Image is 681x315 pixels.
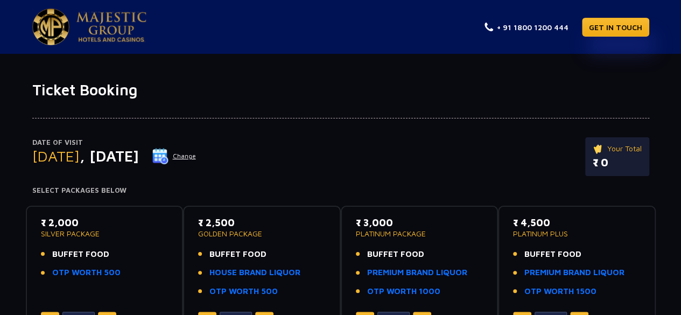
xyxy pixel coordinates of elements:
[593,143,642,155] p: Your Total
[52,248,109,261] span: BUFFET FOOD
[52,267,121,279] a: OTP WORTH 500
[41,230,169,237] p: SILVER PACKAGE
[209,267,300,279] a: HOUSE BRAND LIQUOR
[152,148,196,165] button: Change
[76,12,146,42] img: Majestic Pride
[524,285,596,298] a: OTP WORTH 1500
[32,147,80,165] span: [DATE]
[524,248,581,261] span: BUFFET FOOD
[32,81,649,99] h1: Ticket Booking
[513,230,641,237] p: PLATINUM PLUS
[32,186,649,195] h4: Select Packages Below
[367,248,424,261] span: BUFFET FOOD
[32,137,196,148] p: Date of Visit
[356,230,483,237] p: PLATINUM PACKAGE
[32,9,69,45] img: Majestic Pride
[209,285,278,298] a: OTP WORTH 500
[485,22,568,33] a: + 91 1800 1200 444
[593,143,604,155] img: ticket
[209,248,266,261] span: BUFFET FOOD
[367,267,467,279] a: PREMIUM BRAND LIQUOR
[593,155,642,171] p: ₹ 0
[513,215,641,230] p: ₹ 4,500
[41,215,169,230] p: ₹ 2,000
[356,215,483,230] p: ₹ 3,000
[198,215,326,230] p: ₹ 2,500
[198,230,326,237] p: GOLDEN PACKAGE
[367,285,440,298] a: OTP WORTH 1000
[80,147,139,165] span: , [DATE]
[524,267,624,279] a: PREMIUM BRAND LIQUOR
[582,18,649,37] a: GET IN TOUCH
